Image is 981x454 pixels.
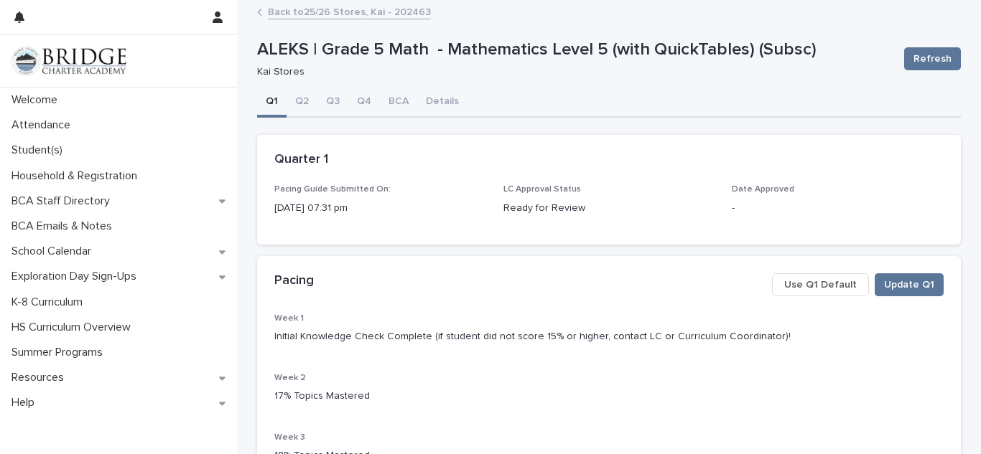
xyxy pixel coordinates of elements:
[257,39,893,60] p: ALEKS | Grade 5 Math - Mathematics Level 5 (with QuickTables) (Subsc)
[503,185,581,194] span: LC Approval Status
[6,118,82,132] p: Attendance
[274,374,306,382] span: Week 2
[884,278,934,292] span: Update Q1
[274,201,486,216] p: [DATE] 07:31 pm
[772,273,869,296] button: Use Q1 Default
[6,93,69,107] p: Welcome
[274,329,944,344] p: Initial Knowledge Check Complete (if student did not score 15% or higher, contact LC or Curriculu...
[274,152,328,168] h2: Quarter 1
[257,66,887,78] p: Kai Stores
[257,88,287,118] button: Q1
[274,185,391,194] span: Pacing Guide Submitted On:
[6,143,74,157] p: Student(s)
[417,88,468,118] button: Details
[6,295,94,309] p: K-8 Curriculum
[904,47,961,70] button: Refresh
[784,278,857,292] span: Use Q1 Default
[6,245,103,258] p: School Calendar
[274,433,305,442] span: Week 3
[6,270,148,283] p: Exploration Day Sign-Ups
[732,201,944,216] p: -
[913,52,952,66] span: Refresh
[732,185,794,194] span: Date Approved
[6,219,124,233] p: BCA Emails & Notes
[317,88,348,118] button: Q3
[268,3,431,19] a: Back to25/26 Stores, Kai - 202463
[6,321,142,334] p: HS Curriculum Overview
[6,396,46,410] p: Help
[11,47,126,75] img: V1C1m3IdTEidaUdm9Hs0
[503,201,715,216] p: Ready for Review
[274,273,314,289] h2: Pacing
[274,314,304,323] span: Week 1
[875,273,944,296] button: Update Q1
[6,371,75,384] p: Resources
[348,88,380,118] button: Q4
[6,346,114,359] p: Summer Programs
[380,88,417,118] button: BCA
[287,88,317,118] button: Q2
[6,169,149,183] p: Household & Registration
[6,194,121,208] p: BCA Staff Directory
[274,389,944,404] p: 17% Topics Mastered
